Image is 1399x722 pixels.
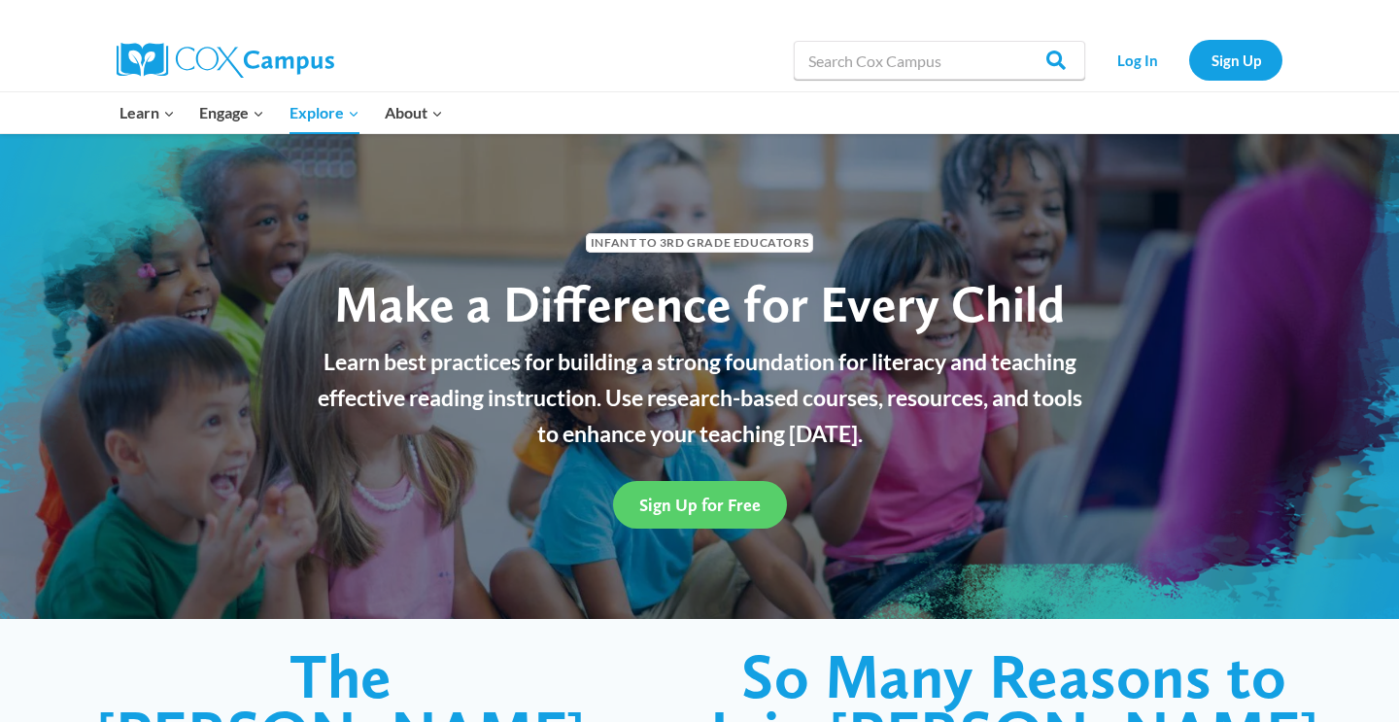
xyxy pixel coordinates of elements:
[334,273,1065,334] span: Make a Difference for Every Child
[1189,40,1282,80] a: Sign Up
[794,41,1085,80] input: Search Cox Campus
[1095,40,1282,80] nav: Secondary Navigation
[117,43,334,78] img: Cox Campus
[119,100,175,125] span: Learn
[290,100,359,125] span: Explore
[306,344,1093,451] p: Learn best practices for building a strong foundation for literacy and teaching effective reading...
[385,100,443,125] span: About
[639,495,761,515] span: Sign Up for Free
[1095,40,1179,80] a: Log In
[586,233,813,252] span: Infant to 3rd Grade Educators
[199,100,264,125] span: Engage
[613,481,787,529] a: Sign Up for Free
[107,92,455,133] nav: Primary Navigation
